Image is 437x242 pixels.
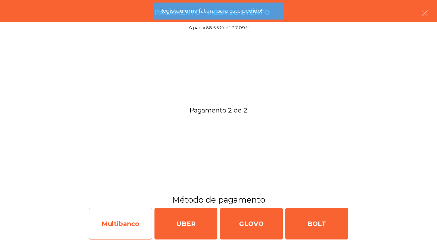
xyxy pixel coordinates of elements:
div: Multibanco [89,208,152,239]
span: 137.09€ [228,25,249,31]
div: BOLT [285,208,348,239]
span: A pagar [189,25,206,31]
span: de [223,25,228,31]
span: Registou uma fatura para este pedido! [159,7,262,15]
h3: Método de pagamento [5,194,432,205]
span: Pagamento 2 de 2 [8,104,429,116]
div: GLOVO [220,208,283,239]
span: 68.55€ [206,25,223,31]
div: UBER [154,208,217,239]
